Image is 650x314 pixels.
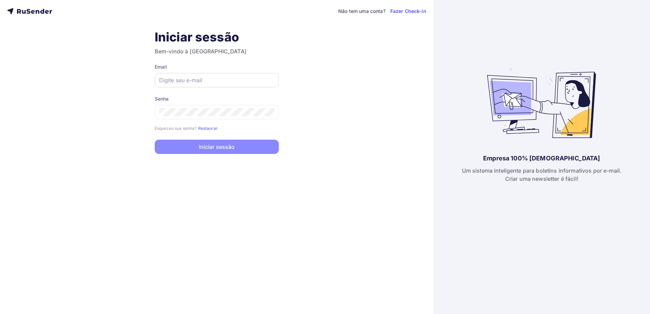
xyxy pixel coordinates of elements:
[155,95,169,102] font: Senha
[155,30,279,45] h1: Iniciar sessão
[198,125,218,131] a: Restaurar
[483,154,600,162] div: Empresa 100% [DEMOGRAPHIC_DATA]
[390,8,426,15] a: Fazer Check-in
[159,76,274,84] input: Digite seu e-mail
[155,64,167,70] font: Email
[155,140,279,154] button: Iniciar sessão
[462,167,622,183] div: Um sistema inteligente para boletins informativos por e-mail. Criar uma newsletter é fácil!
[198,126,218,131] small: Restaurar
[155,126,197,131] small: Esqueceu sua senha?
[155,47,279,55] h3: Bem-vindo à [GEOGRAPHIC_DATA]
[338,8,386,15] div: Não tem uma conta?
